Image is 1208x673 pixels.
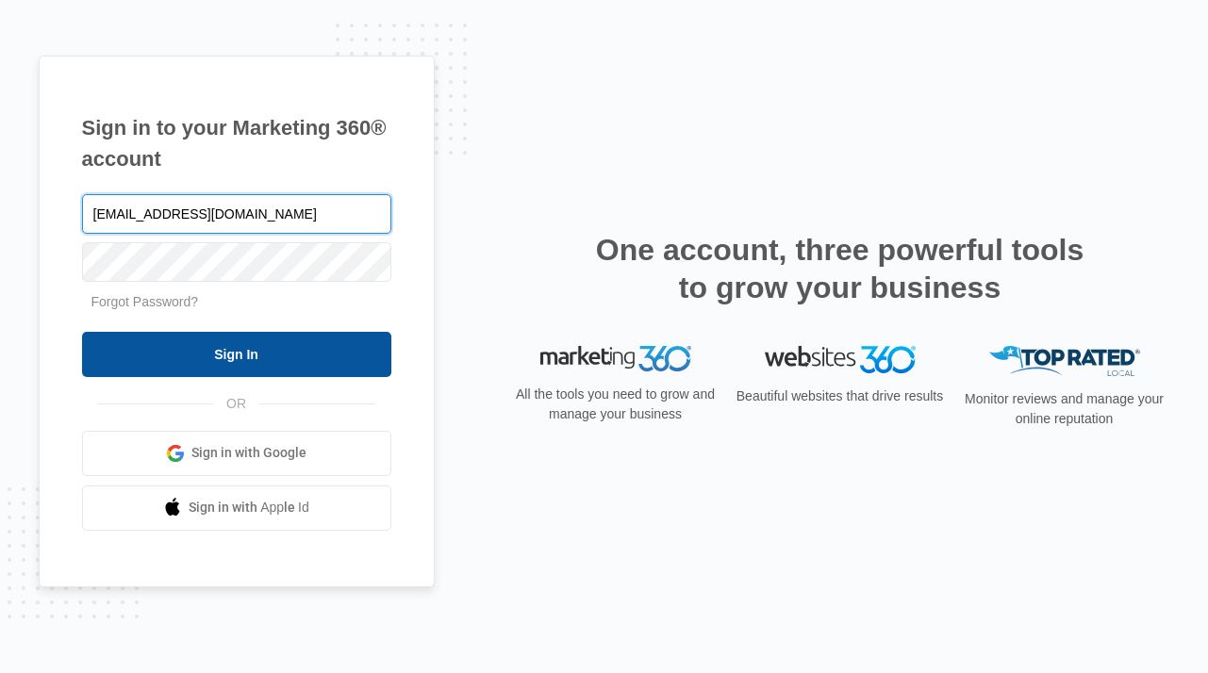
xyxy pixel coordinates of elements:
p: Beautiful websites that drive results [735,386,946,406]
h1: Sign in to your Marketing 360® account [82,112,391,174]
a: Sign in with Google [82,431,391,476]
span: Sign in with Apple Id [189,498,309,517]
p: All the tools you need to grow and manage your business [510,385,721,424]
span: Sign in with Google [191,443,306,463]
img: Top Rated Local [989,346,1140,377]
input: Sign In [82,332,391,377]
a: Forgot Password? [91,294,199,309]
img: Marketing 360 [540,346,691,372]
p: Monitor reviews and manage your online reputation [959,389,1170,429]
h2: One account, three powerful tools to grow your business [590,231,1090,306]
input: Email [82,194,391,234]
a: Sign in with Apple Id [82,485,391,531]
span: OR [213,394,259,414]
img: Websites 360 [765,346,916,373]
